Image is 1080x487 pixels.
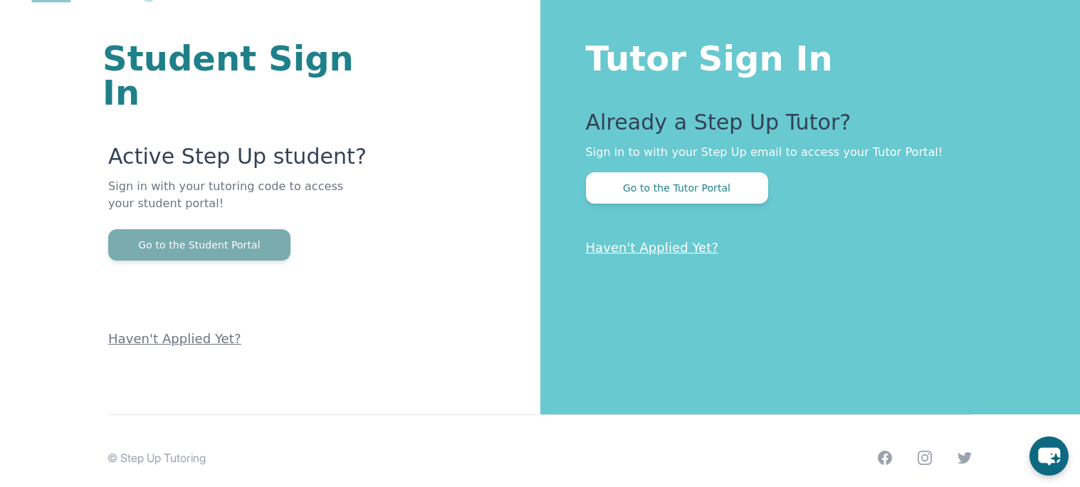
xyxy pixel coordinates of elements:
p: Active Step Up student? [108,144,369,178]
p: Sign in to with your Step Up email to access your Tutor Portal! [586,144,1024,161]
p: © Step Up Tutoring [108,449,206,466]
h1: Tutor Sign In [586,36,1024,75]
a: Go to the Tutor Portal [586,181,768,194]
button: Go to the Tutor Portal [586,172,768,204]
p: Sign in with your tutoring code to access your student portal! [108,178,369,229]
a: Go to the Student Portal [108,238,290,251]
button: chat-button [1029,436,1069,476]
a: Haven't Applied Yet? [108,331,241,346]
p: Already a Step Up Tutor? [586,110,1024,144]
h1: Student Sign In [103,41,369,110]
a: Haven't Applied Yet? [586,240,719,255]
button: Go to the Student Portal [108,229,290,261]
